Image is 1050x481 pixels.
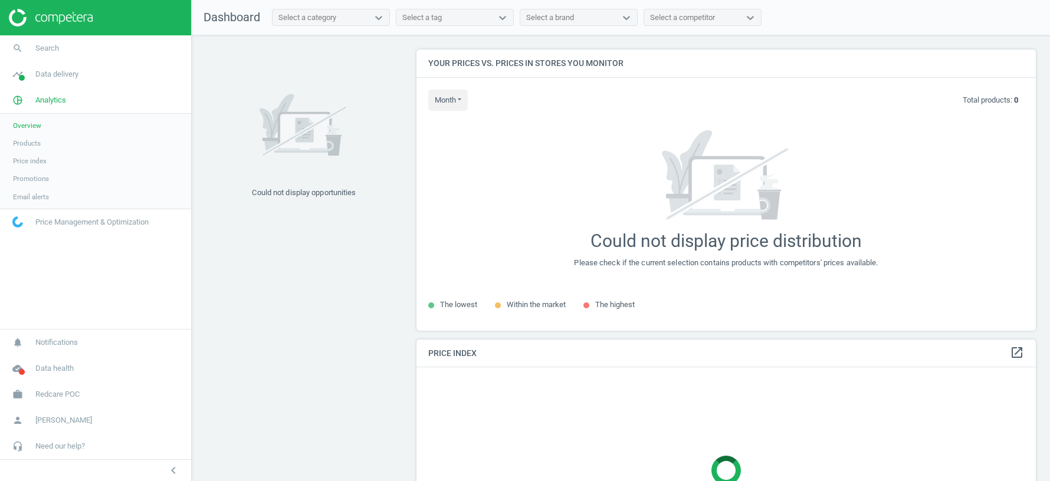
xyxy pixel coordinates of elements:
[428,90,468,111] button: month
[13,139,41,148] span: Products
[13,192,49,202] span: Email alerts
[416,50,1036,77] h4: Your prices vs. prices in stores you monitor
[595,300,635,309] span: The highest
[6,63,29,85] i: timeline
[35,389,80,400] span: Redcare POC
[166,463,181,477] i: chevron_left
[590,230,862,252] div: Could not display price distribution
[416,340,1036,367] h4: Price Index
[639,130,813,222] img: 7171a7ce662e02b596aeec34d53f281b.svg
[35,337,78,348] span: Notifications
[13,174,49,183] span: Promotions
[9,9,93,27] img: ajHJNr6hYgQAAAAASUVORK5CYII=
[650,12,715,23] div: Select a competitor
[526,12,574,23] div: Select a brand
[13,156,47,166] span: Price index
[574,258,878,268] div: Please check if the current selection contains products with competitors' prices available.
[402,12,442,23] div: Select a tag
[13,121,41,130] span: Overview
[6,331,29,354] i: notifications
[35,441,85,452] span: Need our help?
[35,363,74,374] span: Data health
[35,95,66,106] span: Analytics
[963,95,1018,106] p: Total products:
[35,217,149,228] span: Price Management & Optimization
[6,435,29,457] i: headset_mic
[12,216,23,228] img: wGWNvw8QSZomAAAAABJRU5ErkJggg==
[6,89,29,111] i: pie_chart_outlined
[35,69,78,80] span: Data delivery
[6,37,29,60] i: search
[278,12,336,23] div: Select a category
[6,383,29,406] i: work
[507,300,566,309] span: Within the market
[1014,95,1018,104] b: 0
[6,357,29,380] i: cloud_done
[252,187,356,198] div: Could not display opportunities
[440,300,477,309] span: The lowest
[6,409,29,431] i: person
[35,43,59,54] span: Search
[1010,345,1024,360] i: open_in_new
[204,10,260,24] span: Dashboard
[159,463,188,478] button: chevron_left
[1010,345,1024,361] a: open_in_new
[35,415,92,426] span: [PERSON_NAME]
[260,78,348,173] img: 7171a7ce662e02b596aeec34d53f281b.svg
